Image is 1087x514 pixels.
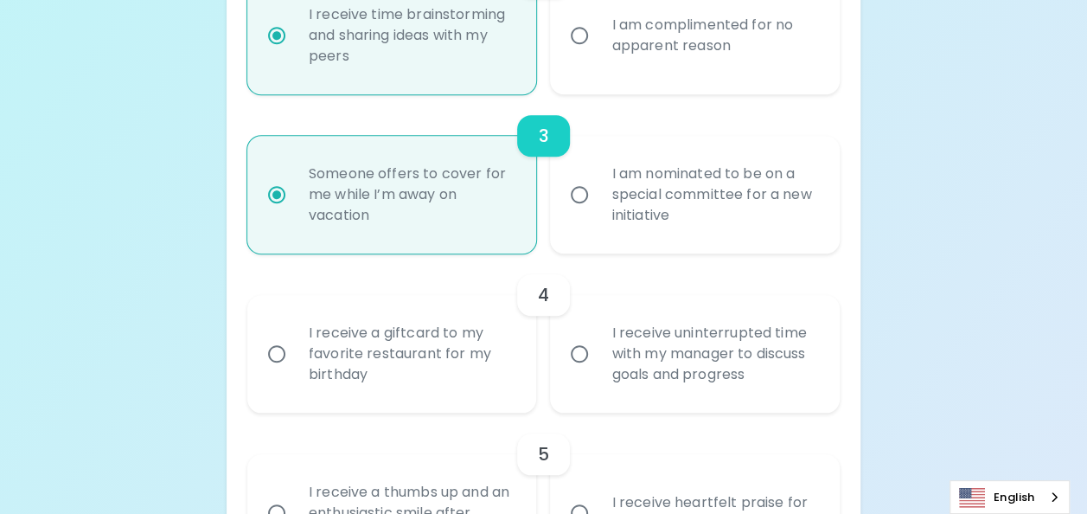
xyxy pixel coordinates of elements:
h6: 3 [538,122,548,150]
div: Someone offers to cover for me while I’m away on vacation [295,143,528,247]
div: choice-group-check [247,254,840,413]
div: I am nominated to be on a special committee for a new initiative [598,143,830,247]
div: I receive uninterrupted time with my manager to discuss goals and progress [598,302,830,406]
h6: 4 [538,281,549,309]
div: Language [950,480,1070,514]
h6: 5 [538,440,549,468]
aside: Language selected: English [950,480,1070,514]
div: choice-group-check [247,94,840,254]
a: English [950,481,1069,513]
div: I receive a giftcard to my favorite restaurant for my birthday [295,302,528,406]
